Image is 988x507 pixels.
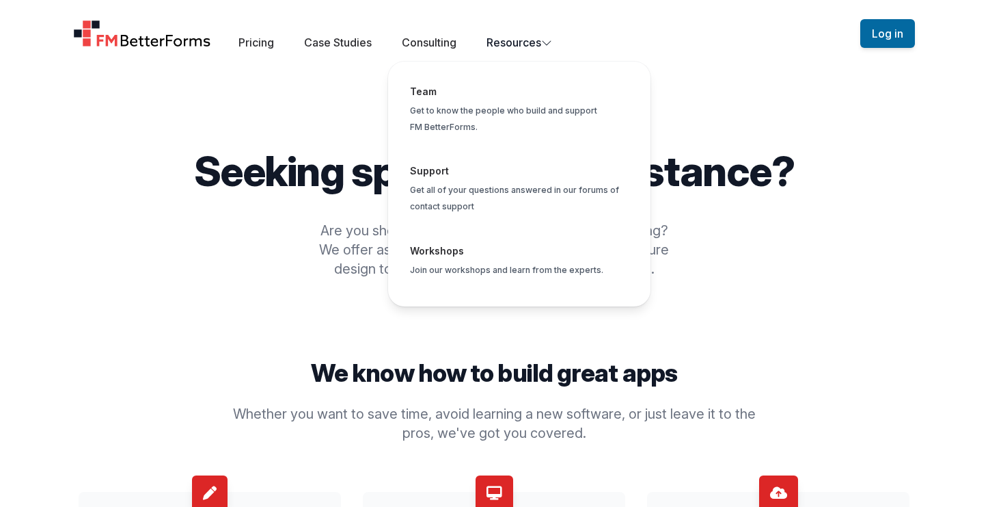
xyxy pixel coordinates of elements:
[410,245,464,257] a: Workshops
[402,36,456,49] a: Consulting
[238,36,274,49] a: Pricing
[304,36,372,49] a: Case Studies
[410,86,437,97] a: Team
[860,19,915,48] button: Log in
[297,221,691,278] p: Are you short of time, or is development not your thing? We offer assistance ranging from high-le...
[79,359,909,387] p: We know how to build great apps
[486,34,552,51] button: Resources Team Get to know the people who build and support FM BetterForms. Support Get all of yo...
[57,16,931,51] nav: Global
[79,151,909,192] p: Seeking specialized assistance?
[410,165,449,177] a: Support
[228,404,760,443] p: Whether you want to save time, avoid learning a new software, or just leave it to the pros, we've...
[73,20,211,47] a: Home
